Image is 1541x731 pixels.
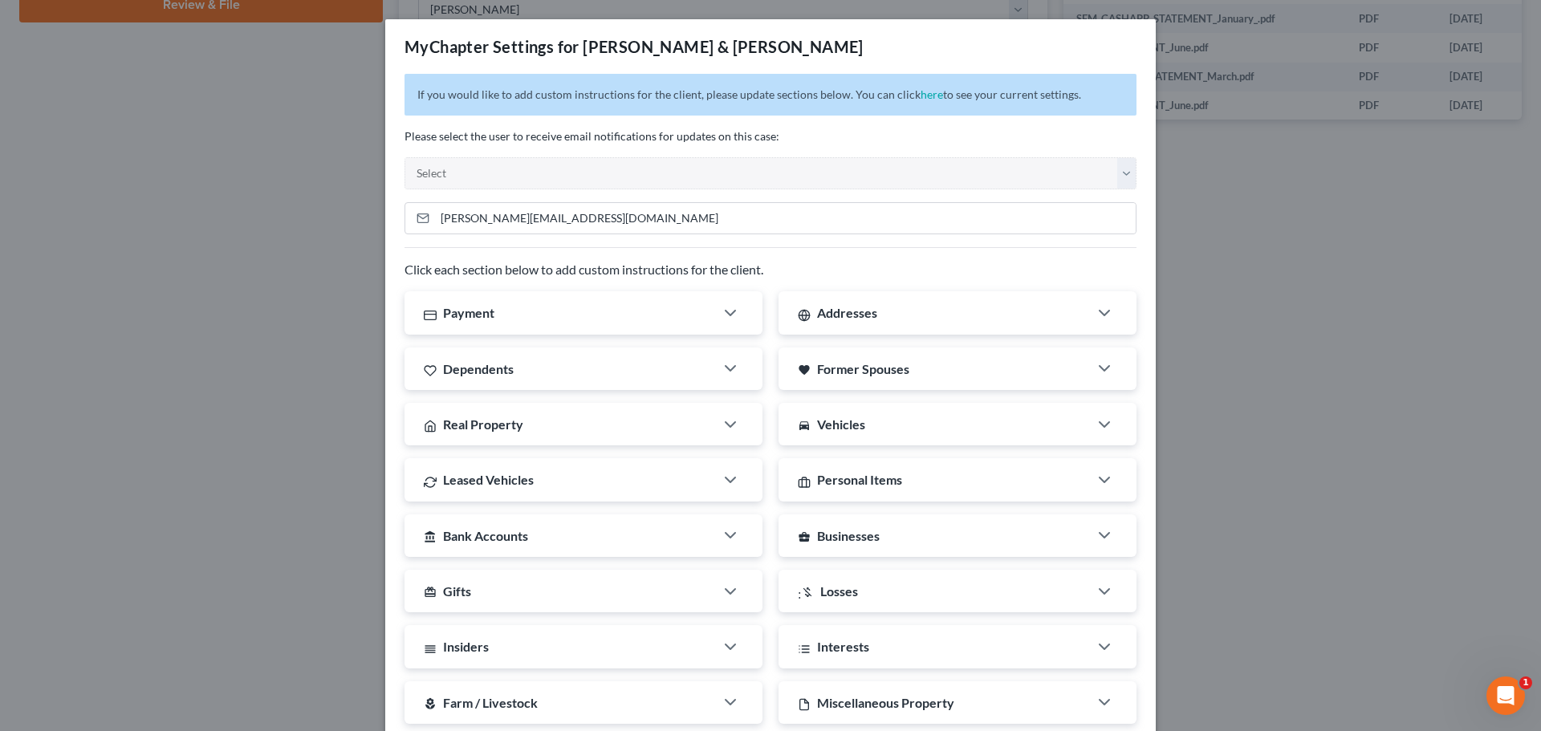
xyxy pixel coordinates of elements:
[820,583,858,599] span: Losses
[1519,676,1532,689] span: 1
[1486,676,1525,715] iframe: Intercom live chat
[817,416,865,432] span: Vehicles
[443,361,514,376] span: Dependents
[417,87,853,101] span: If you would like to add custom instructions for the client, please update sections below.
[443,583,471,599] span: Gifts
[405,128,1136,144] p: Please select the user to receive email notifications for updates on this case:
[817,361,909,376] span: Former Spouses
[921,87,943,101] a: here
[443,695,538,710] span: Farm / Livestock
[424,530,437,543] i: account_balance
[817,472,902,487] span: Personal Items
[798,586,814,599] i: :money_off
[817,639,869,654] span: Interests
[435,203,1136,234] input: Enter email...
[817,695,954,710] span: Miscellaneous Property
[443,472,534,487] span: Leased Vehicles
[443,639,489,654] span: Insiders
[798,419,811,432] i: directions_car
[443,416,523,432] span: Real Property
[856,87,1081,101] span: You can click to see your current settings.
[424,697,437,710] i: local_florist
[817,528,880,543] span: Businesses
[424,586,437,599] i: card_giftcard
[443,528,528,543] span: Bank Accounts
[443,305,494,320] span: Payment
[405,261,1136,279] p: Click each section below to add custom instructions for the client.
[405,35,864,58] div: MyChapter Settings for [PERSON_NAME] & [PERSON_NAME]
[817,305,877,320] span: Addresses
[798,363,811,376] i: favorite
[798,530,811,543] i: business_center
